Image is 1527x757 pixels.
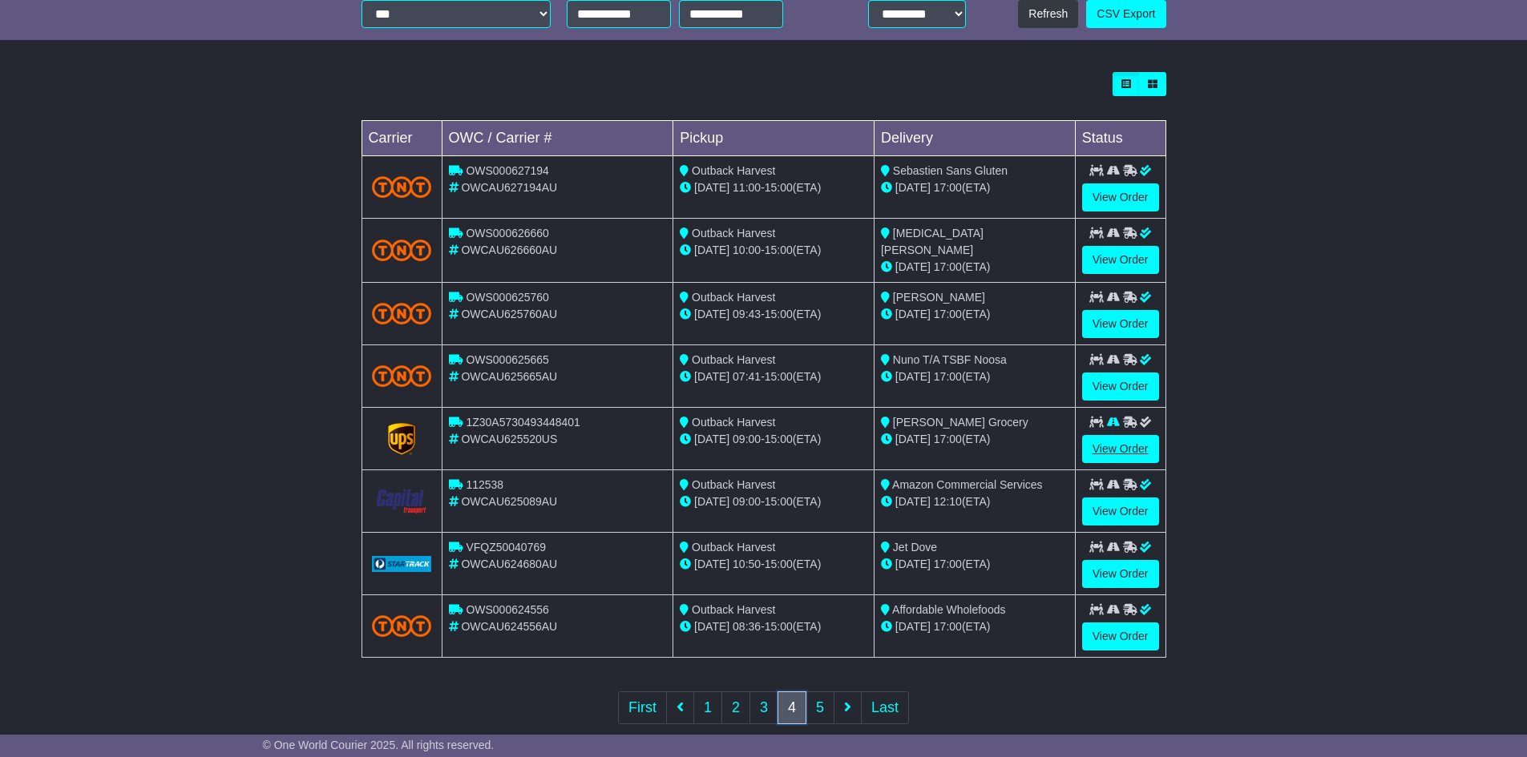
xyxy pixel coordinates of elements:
[680,493,867,510] div: - (ETA)
[1082,497,1159,525] a: View Order
[461,495,557,508] span: OWCAU625089AU
[892,478,1043,491] span: Amazon Commercial Services
[1082,560,1159,588] a: View Order
[694,308,729,320] span: [DATE]
[733,433,761,445] span: 09:00
[694,495,729,508] span: [DATE]
[765,308,793,320] span: 15:00
[466,164,549,177] span: OWS000627194
[466,227,549,240] span: OWS000626660
[895,620,931,633] span: [DATE]
[1075,121,1165,156] td: Status
[733,558,761,570] span: 10:50
[466,353,549,366] span: OWS000625665
[733,620,761,633] span: 08:36
[362,121,442,156] td: Carrier
[692,603,775,616] span: Outback Harvest
[881,179,1068,196] div: (ETA)
[680,179,867,196] div: - (ETA)
[733,495,761,508] span: 09:00
[934,308,962,320] span: 17:00
[934,495,962,508] span: 12:10
[692,416,775,429] span: Outback Harvest
[692,353,775,366] span: Outback Harvest
[778,691,806,724] a: 4
[765,181,793,194] span: 15:00
[733,370,761,383] span: 07:41
[934,260,962,273] span: 17:00
[1082,622,1159,650] a: View Order
[693,691,722,724] a: 1
[1082,372,1159,401] a: View Order
[694,244,729,256] span: [DATE]
[461,370,557,383] span: OWCAU625665AU
[895,558,931,570] span: [DATE]
[466,541,546,554] span: VFQZ50040769
[372,615,432,637] img: TNT_Domestic.png
[893,353,1007,366] span: Nuno T/A TSBF Noosa
[893,291,985,304] span: [PERSON_NAME]
[372,176,432,198] img: TNT_Domestic.png
[692,478,775,491] span: Outback Harvest
[733,244,761,256] span: 10:00
[895,370,931,383] span: [DATE]
[694,433,729,445] span: [DATE]
[895,495,931,508] span: [DATE]
[765,558,793,570] span: 15:00
[893,541,937,554] span: Jet Dove
[263,739,495,751] span: © One World Courier 2025. All rights reserved.
[461,308,557,320] span: OWCAU625760AU
[694,620,729,633] span: [DATE]
[881,306,1068,323] div: (ETA)
[765,433,793,445] span: 15:00
[893,164,1008,177] span: Sebastien Sans Gluten
[881,618,1068,635] div: (ETA)
[934,433,962,445] span: 17:00
[372,486,432,517] img: CapitalTransport.png
[680,431,867,448] div: - (ETA)
[372,556,432,572] img: GetCarrierServiceLogo
[806,691,834,724] a: 5
[692,227,775,240] span: Outback Harvest
[895,181,931,194] span: [DATE]
[694,558,729,570] span: [DATE]
[694,181,729,194] span: [DATE]
[466,291,549,304] span: OWS000625760
[680,556,867,573] div: - (ETA)
[881,227,984,256] span: [MEDICAL_DATA][PERSON_NAME]
[881,259,1068,276] div: (ETA)
[1082,246,1159,274] a: View Order
[692,541,775,554] span: Outback Harvest
[466,478,503,491] span: 112538
[895,308,931,320] span: [DATE]
[692,164,775,177] span: Outback Harvest
[721,691,750,724] a: 2
[461,244,557,256] span: OWCAU626660AU
[442,121,673,156] td: OWC / Carrier #
[895,260,931,273] span: [DATE]
[673,121,875,156] td: Pickup
[881,368,1068,385] div: (ETA)
[893,416,1028,429] span: [PERSON_NAME] Grocery
[861,691,909,724] a: Last
[765,620,793,633] span: 15:00
[934,620,962,633] span: 17:00
[466,603,549,616] span: OWS000624556
[372,303,432,324] img: TNT_Domestic.png
[881,493,1068,510] div: (ETA)
[733,181,761,194] span: 11:00
[765,244,793,256] span: 15:00
[466,416,580,429] span: 1Z30A5730493448401
[461,181,557,194] span: OWCAU627194AU
[694,370,729,383] span: [DATE]
[765,495,793,508] span: 15:00
[765,370,793,383] span: 15:00
[680,242,867,259] div: - (ETA)
[892,603,1005,616] span: Affordable Wholefoods
[680,618,867,635] div: - (ETA)
[461,558,557,570] span: OWCAU624680AU
[372,240,432,261] img: TNT_Domestic.png
[934,558,962,570] span: 17:00
[680,306,867,323] div: - (ETA)
[680,368,867,385] div: - (ETA)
